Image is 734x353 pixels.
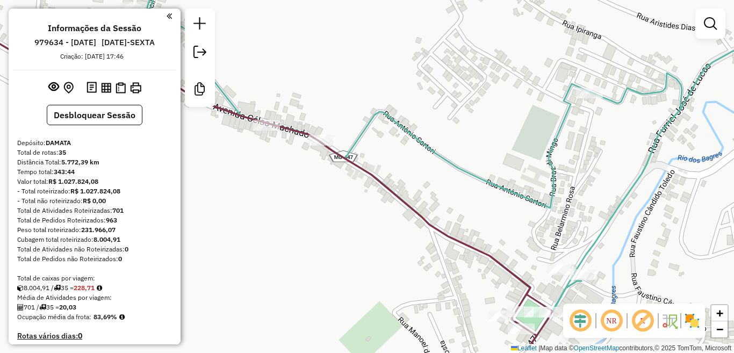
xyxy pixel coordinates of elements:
strong: 228,71 [74,284,95,292]
strong: 35 [59,148,66,156]
span: Ocupação média da frota: [17,313,91,321]
div: Total de Pedidos Roteirizados: [17,215,172,225]
button: Logs desbloquear sessão [84,80,99,96]
strong: DAMATA [46,139,71,147]
strong: 0 [78,331,82,341]
a: Nova sessão e pesquisa [189,13,211,37]
h4: Rotas vários dias: [17,332,172,341]
div: 8.004,91 / 35 = [17,283,172,293]
strong: 0 [118,255,122,263]
div: Total de Atividades não Roteirizadas: [17,244,172,254]
a: Clique aqui para minimizar o painel [167,10,172,22]
div: Total de Atividades Roteirizadas: [17,206,172,215]
span: Exibir rótulo [630,308,656,334]
strong: 343:44 [54,168,75,176]
div: Valor total: [17,177,172,186]
img: Fluxo de ruas [661,312,678,329]
a: Exibir filtros [700,13,721,34]
button: Visualizar Romaneio [113,80,128,96]
div: - Total roteirizado: [17,186,172,196]
a: Criar modelo [189,78,211,103]
button: Centralizar mapa no depósito ou ponto de apoio [61,80,76,96]
i: Total de Atividades [17,304,24,311]
button: Desbloquear Sessão [47,105,142,125]
h6: [DATE]-SEXTA [102,38,155,47]
a: Zoom in [711,305,728,321]
strong: 5.772,39 km [61,158,99,166]
div: Distância Total: [17,157,172,167]
div: Total de rotas: [17,148,172,157]
a: Exportar sessão [189,41,211,66]
i: Total de rotas [39,304,46,311]
strong: 20,03 [59,303,76,311]
span: Ocultar deslocamento [567,308,593,334]
span: | [538,344,540,352]
div: Map data © contributors,© 2025 TomTom, Microsoft [508,344,734,353]
h4: Informações da Sessão [48,23,141,33]
div: Depósito: [17,138,172,148]
div: - Total não roteirizado: [17,196,172,206]
strong: R$ 1.027.824,08 [70,187,120,195]
i: Total de rotas [54,285,61,291]
button: Imprimir Rotas [128,80,143,96]
div: Total de caixas por viagem: [17,273,172,283]
strong: 0 [125,245,128,253]
strong: 8.004,91 [93,235,120,243]
div: Criação: [DATE] 17:46 [56,52,128,61]
span: Ocultar NR [599,308,624,334]
strong: R$ 1.027.824,08 [48,177,98,185]
strong: R$ 0,00 [83,197,106,205]
a: Zoom out [711,321,728,337]
div: Peso total roteirizado: [17,225,172,235]
div: Cubagem total roteirizado: [17,235,172,244]
strong: 83,69% [93,313,117,321]
h6: 979634 - [DATE] [34,38,96,47]
button: Exibir sessão original [46,79,61,96]
div: Total de Pedidos não Roteirizados: [17,254,172,264]
div: Tempo total: [17,167,172,177]
span: + [716,306,723,320]
strong: 963 [106,216,117,224]
button: Visualizar relatório de Roteirização [99,80,113,95]
i: Cubagem total roteirizado [17,285,24,291]
i: Meta Caixas/viagem: 238,00 Diferença: -9,29 [97,285,102,291]
span: − [716,322,723,336]
a: Leaflet [511,344,537,352]
strong: 701 [112,206,124,214]
strong: 231.966,07 [81,226,116,234]
a: OpenStreetMap [574,344,620,352]
img: Exibir/Ocultar setores [683,312,701,329]
div: 701 / 35 = [17,302,172,312]
em: Média calculada utilizando a maior ocupação (%Peso ou %Cubagem) de cada rota da sessão. Rotas cro... [119,314,125,320]
div: Média de Atividades por viagem: [17,293,172,302]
